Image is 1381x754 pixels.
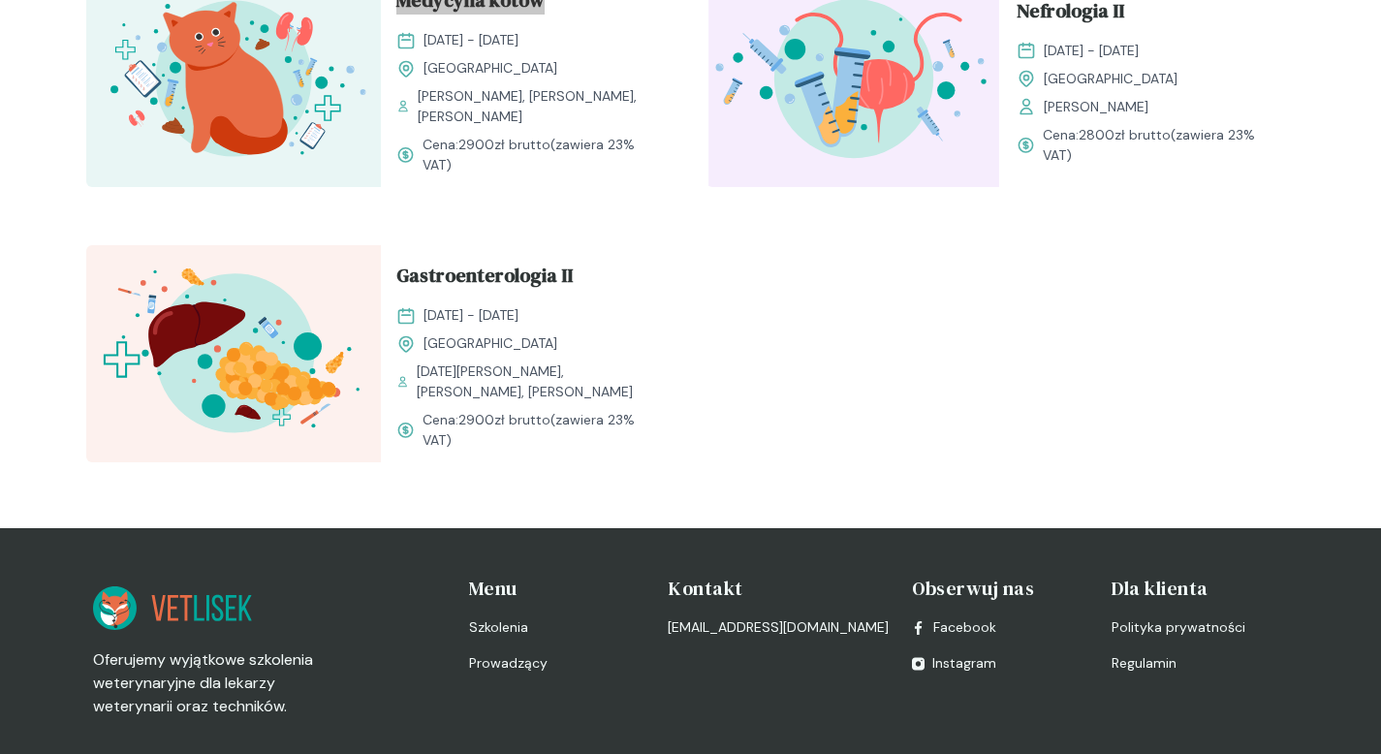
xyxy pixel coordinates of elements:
[418,86,659,127] span: [PERSON_NAME], [PERSON_NAME], [PERSON_NAME]
[469,653,645,674] a: Prowadzący
[458,136,550,153] span: 2900 zł brutto
[396,261,573,298] span: Gastroenterologia II
[912,575,1088,602] h4: Obserwuj nas
[912,653,996,674] a: Instagram
[469,617,645,638] a: Szkolenia
[424,30,518,50] span: [DATE] - [DATE]
[86,245,381,462] img: ZxkxEIF3NbkBX8eR_GastroII_T.svg
[668,617,889,638] a: [EMAIL_ADDRESS][DOMAIN_NAME]
[469,617,528,638] span: Szkolenia
[668,575,889,602] h4: Kontakt
[469,575,645,602] h4: Menu
[423,135,660,175] span: Cena: (zawiera 23% VAT)
[1044,41,1139,61] span: [DATE] - [DATE]
[469,653,548,674] span: Prowadzący
[423,410,660,451] span: Cena: (zawiera 23% VAT)
[1112,617,1288,638] a: Polityka prywatności
[1112,575,1288,602] h4: Dla klienta
[1079,126,1171,143] span: 2800 zł brutto
[424,58,557,79] span: [GEOGRAPHIC_DATA]
[424,333,557,354] span: [GEOGRAPHIC_DATA]
[1043,125,1280,166] span: Cena: (zawiera 23% VAT)
[1112,653,1177,674] span: Regulamin
[424,305,518,326] span: [DATE] - [DATE]
[1112,617,1245,638] span: Polityka prywatności
[396,261,660,298] a: Gastroenterologia II
[1044,69,1177,89] span: [GEOGRAPHIC_DATA]
[458,411,550,428] span: 2900 zł brutto
[417,361,660,402] span: [DATE][PERSON_NAME], [PERSON_NAME], [PERSON_NAME]
[1112,653,1288,674] a: Regulamin
[912,617,996,638] a: Facebook
[1044,97,1148,117] span: [PERSON_NAME]
[93,648,328,718] p: Oferujemy wyjątkowe szkolenia weterynaryjne dla lekarzy weterynarii oraz techników.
